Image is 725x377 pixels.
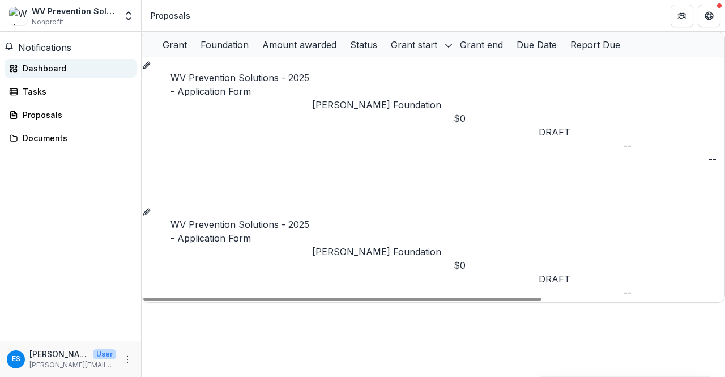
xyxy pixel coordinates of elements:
p: [PERSON_NAME][EMAIL_ADDRESS][DOMAIN_NAME] [29,360,116,370]
div: Elizabeth Shahan [12,355,20,363]
div: Due Date [510,38,564,52]
div: Tasks [23,86,127,98]
div: Grant start [384,32,453,57]
div: Status [343,32,384,57]
div: -- [624,286,709,299]
div: WV Prevention Solutions [32,5,116,17]
nav: breadcrumb [146,7,195,24]
div: Grant start [384,38,444,52]
p: [PERSON_NAME] Foundation [312,98,454,112]
div: Report Due [564,32,627,57]
svg: sorted descending [444,41,453,50]
button: Grant 0c6524e8-6aa4-4f08-a164-b4e896994f35 [142,204,151,218]
a: WV Prevention Solutions - 2025 - Application Form [170,219,309,244]
p: [PERSON_NAME] [29,348,88,360]
div: Proposals [151,10,190,22]
span: Nonprofit [32,17,63,27]
div: Foundation [194,32,255,57]
button: Open entity switcher [121,5,137,27]
div: Documents [23,132,127,144]
div: $0 [454,259,539,272]
div: Grant end [453,32,510,57]
button: Partners [671,5,693,27]
span: Notifications [18,42,71,53]
button: Notifications [5,41,71,54]
button: Get Help [698,5,720,27]
p: [PERSON_NAME] Foundation [312,245,454,259]
a: Dashboard [5,59,137,78]
p: User [93,349,116,359]
a: Tasks [5,82,137,101]
div: $0 [454,112,539,125]
img: WV Prevention Solutions [9,7,27,25]
div: Amount awarded [255,32,343,57]
div: Report Due [564,38,627,52]
div: Grant end [453,38,510,52]
div: Proposals [23,109,127,121]
div: Dashboard [23,62,127,74]
span: DRAFT [539,273,570,285]
div: Grant [156,32,194,57]
div: -- [624,139,709,153]
a: Proposals [5,105,137,124]
div: Due Date [510,32,564,57]
button: More [121,353,134,366]
a: Documents [5,129,137,147]
span: DRAFT [539,126,570,138]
